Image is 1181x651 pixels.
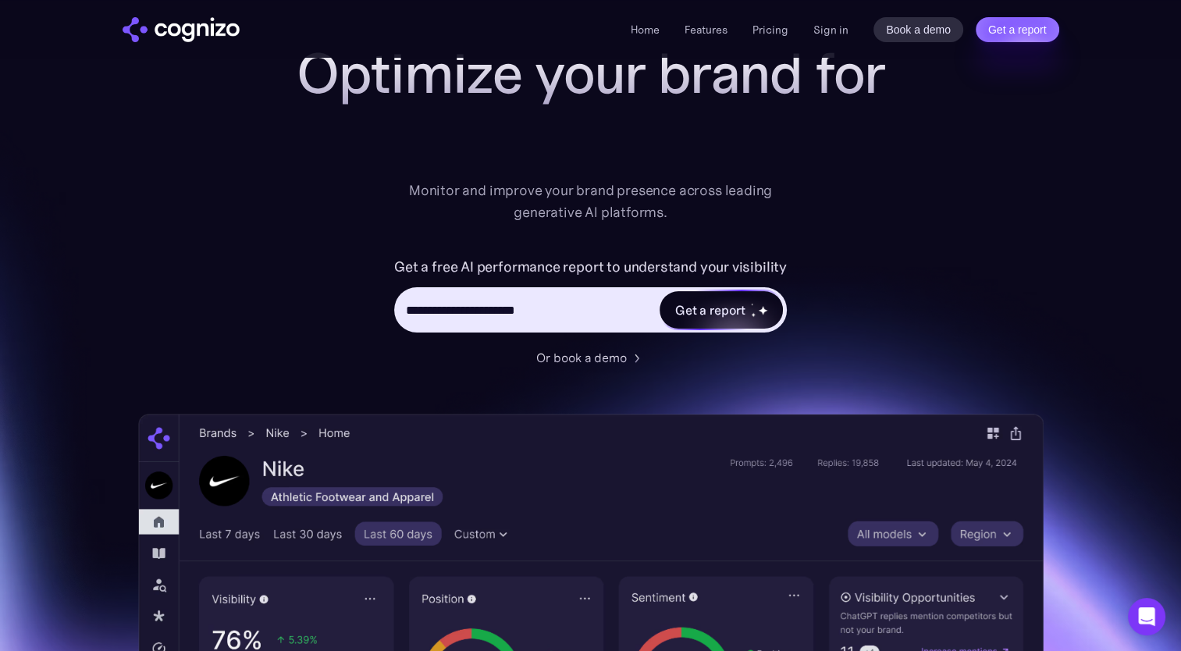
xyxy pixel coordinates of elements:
[758,305,768,315] img: star
[752,23,788,37] a: Pricing
[394,254,787,340] form: Hero URL Input Form
[751,312,756,318] img: star
[279,42,903,105] h1: Optimize your brand for
[1128,598,1165,635] div: Open Intercom Messenger
[536,348,627,367] div: Or book a demo
[399,180,783,223] div: Monitor and improve your brand presence across leading generative AI platforms.
[631,23,660,37] a: Home
[813,20,848,39] a: Sign in
[658,290,784,330] a: Get a reportstarstarstar
[675,301,745,319] div: Get a report
[394,254,787,279] label: Get a free AI performance report to understand your visibility
[751,303,753,305] img: star
[536,348,646,367] a: Or book a demo
[123,17,240,42] img: cognizo logo
[123,17,240,42] a: home
[976,17,1059,42] a: Get a report
[873,17,963,42] a: Book a demo
[685,23,727,37] a: Features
